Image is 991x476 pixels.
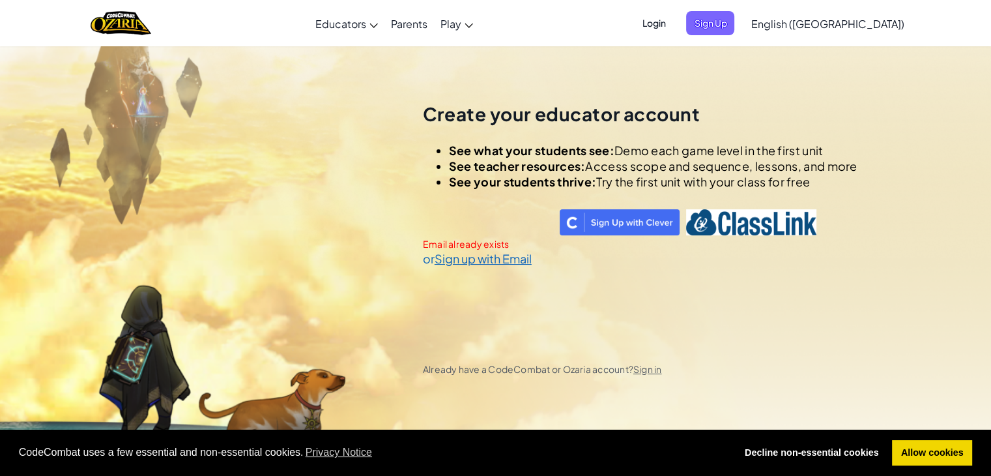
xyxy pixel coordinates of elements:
[596,174,810,189] span: Try the first unit with your class for free
[449,158,586,173] span: See teacher resources:
[449,174,597,189] span: See your students thrive:
[304,443,375,462] a: learn more about cookies
[585,158,857,173] span: Access scope and sequence, lessons, and more
[423,239,857,249] div: Email already exists
[423,251,435,266] span: or
[440,17,461,31] span: Play
[686,209,816,235] img: classlink-logo-text.png
[892,440,972,466] a: allow cookies
[434,6,480,41] a: Play
[423,363,662,375] span: Already have a CodeCombat or Ozaria account?
[91,10,151,37] img: Home
[315,17,366,31] span: Educators
[309,6,384,41] a: Educators
[449,143,614,158] span: See what your students see:
[744,6,910,41] a: English ([GEOGRAPHIC_DATA])
[736,440,887,466] a: deny cookies
[423,102,857,126] h2: Create your educator account
[19,443,726,462] span: CodeCombat uses a few essential and non-essential cookies.
[751,17,904,31] span: English ([GEOGRAPHIC_DATA])
[416,208,624,237] iframe: Sign in with Google Button
[384,6,434,41] a: Parents
[614,143,823,158] span: Demo each game level in the first unit
[435,251,532,266] a: Sign up with Email
[633,363,662,375] a: Sign in
[91,10,151,37] a: Ozaria by CodeCombat logo
[634,11,673,35] button: Login
[686,11,734,35] button: Sign Up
